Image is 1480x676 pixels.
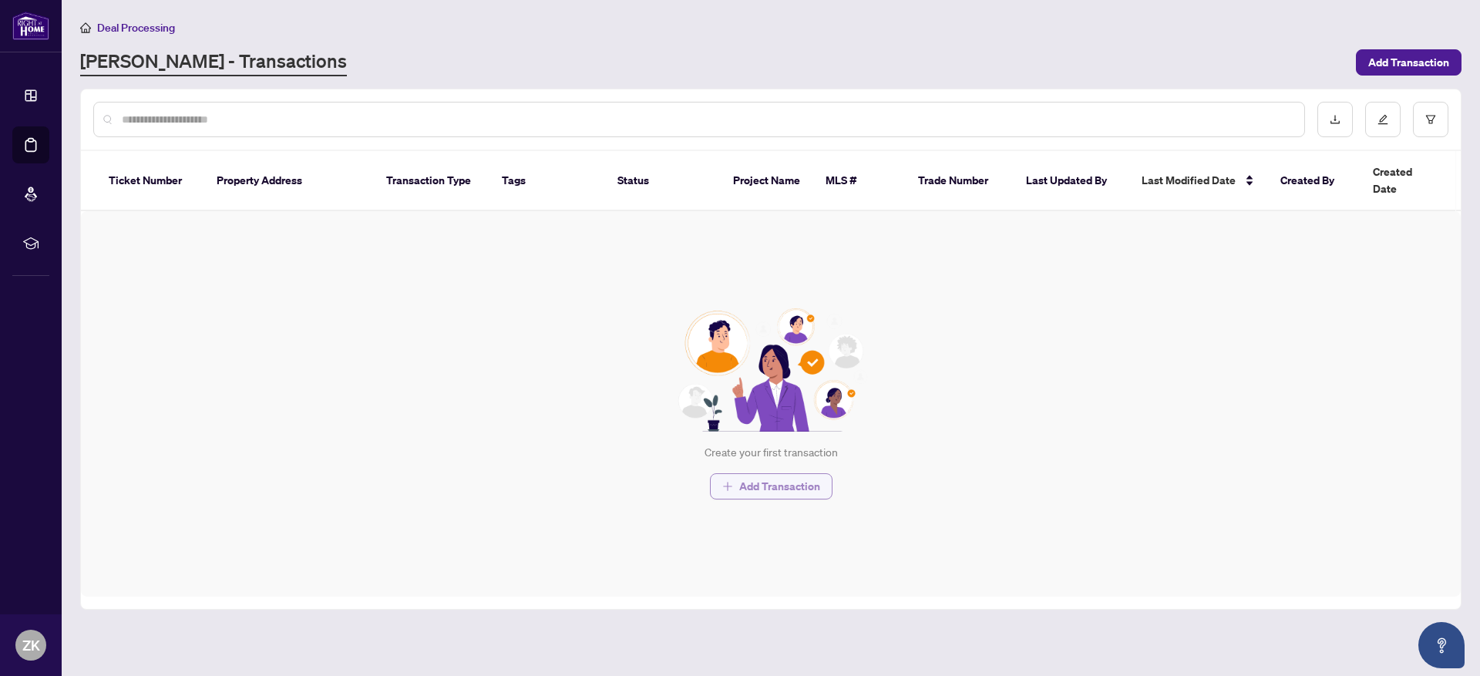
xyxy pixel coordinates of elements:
[1014,151,1129,211] th: Last Updated By
[1268,151,1361,211] th: Created By
[1413,102,1448,137] button: filter
[1418,622,1465,668] button: Open asap
[80,49,347,76] a: [PERSON_NAME] - Transactions
[1368,50,1449,75] span: Add Transaction
[1365,102,1401,137] button: edit
[1377,114,1388,125] span: edit
[80,22,91,33] span: home
[374,151,489,211] th: Transaction Type
[813,151,906,211] th: MLS #
[12,12,49,40] img: logo
[906,151,1014,211] th: Trade Number
[705,444,838,461] div: Create your first transaction
[22,634,40,656] span: ZK
[489,151,605,211] th: Tags
[1356,49,1461,76] button: Add Transaction
[605,151,721,211] th: Status
[671,308,870,432] img: Null State Icon
[722,481,733,492] span: plus
[1373,163,1438,197] span: Created Date
[1361,151,1468,211] th: Created Date
[1317,102,1353,137] button: download
[710,473,832,499] button: Add Transaction
[96,151,204,211] th: Ticket Number
[721,151,813,211] th: Project Name
[1142,172,1236,189] span: Last Modified Date
[1330,114,1340,125] span: download
[1425,114,1436,125] span: filter
[204,151,374,211] th: Property Address
[1129,151,1268,211] th: Last Modified Date
[97,21,175,35] span: Deal Processing
[739,474,820,499] span: Add Transaction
